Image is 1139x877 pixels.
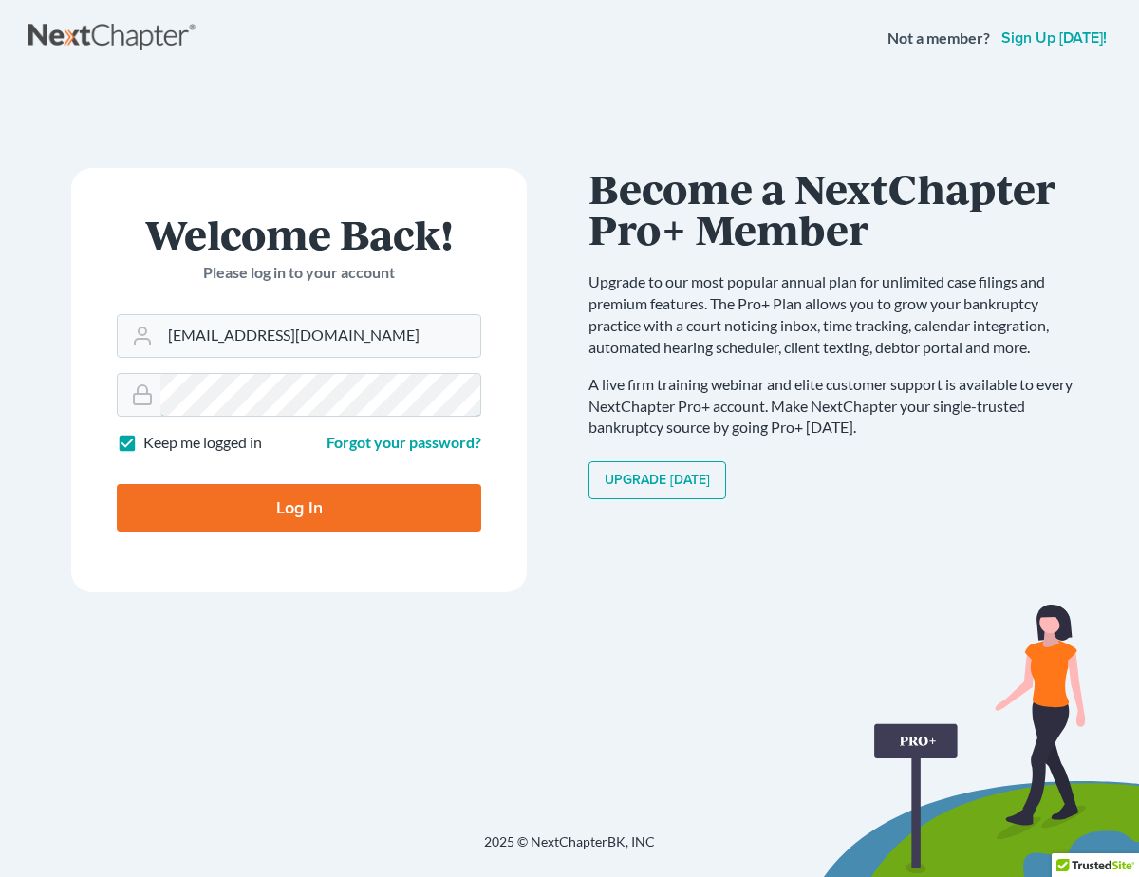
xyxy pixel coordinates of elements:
[117,214,481,254] h1: Welcome Back!
[143,432,262,454] label: Keep me logged in
[588,168,1092,249] h1: Become a NextChapter Pro+ Member
[588,461,726,499] a: Upgrade [DATE]
[160,315,480,357] input: Email Address
[588,374,1092,439] p: A live firm training webinar and elite customer support is available to every NextChapter Pro+ ac...
[998,30,1111,46] a: Sign up [DATE]!
[117,262,481,284] p: Please log in to your account
[588,271,1092,358] p: Upgrade to our most popular annual plan for unlimited case filings and premium features. The Pro+...
[887,28,990,49] strong: Not a member?
[327,433,481,451] a: Forgot your password?
[28,832,1111,867] div: 2025 © NextChapterBK, INC
[117,484,481,532] input: Log In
